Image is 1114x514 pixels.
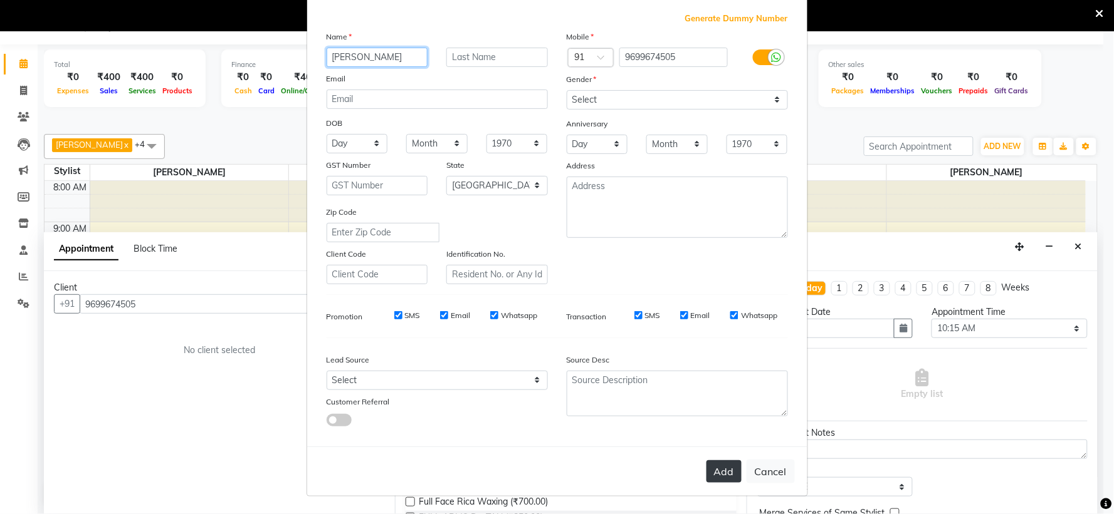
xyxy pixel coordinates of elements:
label: Email [451,310,470,321]
input: Email [327,90,548,109]
input: Resident No. or Any Id [446,265,548,284]
label: Identification No. [446,249,505,260]
label: Client Code [327,249,367,260]
input: Client Code [327,265,428,284]
input: First Name [327,48,428,67]
label: Source Desc [567,354,610,366]
label: State [446,160,465,171]
input: GST Number [327,176,428,195]
label: Anniversary [567,118,608,130]
label: Promotion [327,311,363,322]
input: Enter Zip Code [327,223,439,242]
label: Zip Code [327,207,357,218]
label: SMS [405,310,420,321]
span: Generate Dummy Number [685,13,788,25]
label: Whatsapp [501,310,537,321]
button: Cancel [747,460,795,483]
button: Add [707,460,742,483]
label: Whatsapp [741,310,777,321]
label: GST Number [327,160,371,171]
label: Email [691,310,710,321]
label: Mobile [567,31,594,43]
label: Transaction [567,311,607,322]
label: Customer Referral [327,396,390,408]
label: DOB [327,118,343,129]
input: Mobile [619,48,728,67]
label: Lead Source [327,354,370,366]
input: Last Name [446,48,548,67]
label: Name [327,31,352,43]
label: Email [327,73,346,85]
label: Gender [567,74,597,85]
label: Address [567,160,596,172]
label: SMS [645,310,660,321]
